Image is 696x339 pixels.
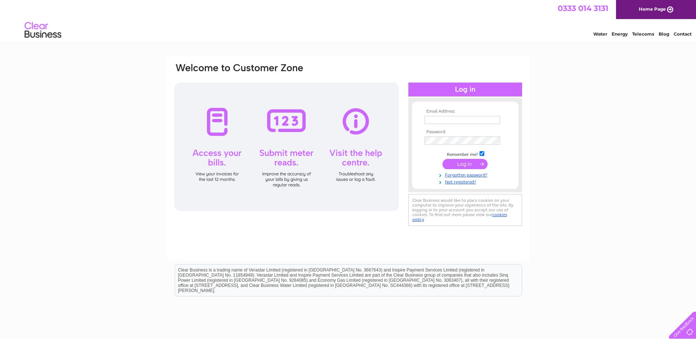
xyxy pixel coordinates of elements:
th: Email Address: [423,109,508,114]
a: Telecoms [632,31,654,37]
a: Blog [659,31,669,37]
a: Not registered? [424,178,508,185]
input: Submit [442,159,488,169]
a: 0333 014 3131 [558,4,608,13]
a: cookies policy [412,212,507,222]
a: Water [593,31,607,37]
th: Password: [423,130,508,135]
div: Clear Business would like to place cookies on your computer to improve your experience of the sit... [408,194,522,226]
td: Remember me? [423,150,508,157]
a: Forgotten password? [424,171,508,178]
img: logo.png [24,19,62,41]
a: Energy [612,31,628,37]
div: Clear Business is a trading name of Verastar Limited (registered in [GEOGRAPHIC_DATA] No. 3667643... [175,4,522,36]
a: Contact [674,31,692,37]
